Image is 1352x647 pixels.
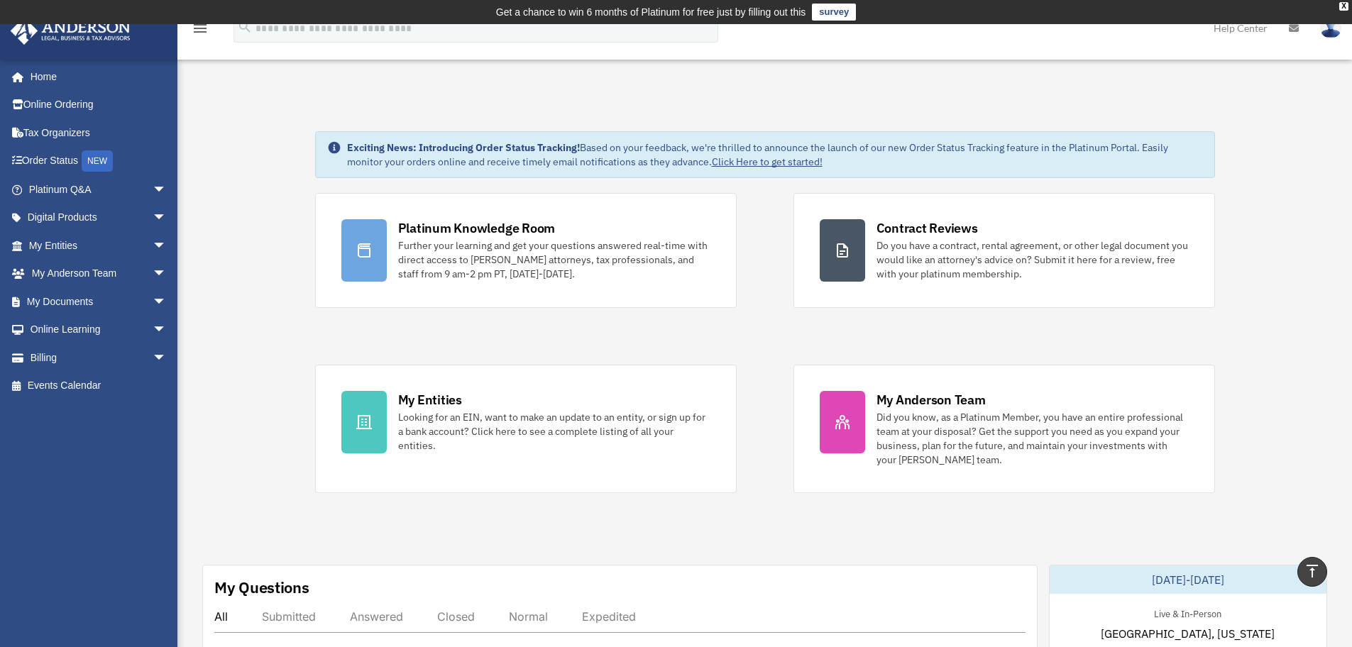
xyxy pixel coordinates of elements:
[153,287,181,316] span: arrow_drop_down
[793,365,1215,493] a: My Anderson Team Did you know, as a Platinum Member, you have an entire professional team at your...
[347,141,580,154] strong: Exciting News: Introducing Order Status Tracking!
[398,410,710,453] div: Looking for an EIN, want to make an update to an entity, or sign up for a bank account? Click her...
[82,150,113,172] div: NEW
[315,193,737,308] a: Platinum Knowledge Room Further your learning and get your questions answered real-time with dire...
[398,238,710,281] div: Further your learning and get your questions answered real-time with direct access to [PERSON_NAM...
[10,147,188,176] a: Order StatusNEW
[10,372,188,400] a: Events Calendar
[214,577,309,598] div: My Questions
[812,4,856,21] a: survey
[10,231,188,260] a: My Entitiesarrow_drop_down
[153,316,181,345] span: arrow_drop_down
[712,155,823,168] a: Click Here to get started!
[1101,625,1275,642] span: [GEOGRAPHIC_DATA], [US_STATE]
[1143,605,1233,620] div: Live & In-Person
[509,609,548,624] div: Normal
[10,287,188,316] a: My Documentsarrow_drop_down
[192,20,209,37] i: menu
[153,231,181,260] span: arrow_drop_down
[153,343,181,372] span: arrow_drop_down
[582,609,636,624] div: Expedited
[496,4,806,21] div: Get a chance to win 6 months of Platinum for free just by filling out this
[10,316,188,344] a: Online Learningarrow_drop_down
[437,609,475,624] div: Closed
[262,609,316,624] div: Submitted
[10,118,188,147] a: Tax Organizers
[876,219,978,237] div: Contract Reviews
[347,140,1203,169] div: Based on your feedback, we're thrilled to announce the launch of our new Order Status Tracking fe...
[10,204,188,232] a: Digital Productsarrow_drop_down
[153,204,181,233] span: arrow_drop_down
[1339,2,1348,11] div: close
[793,193,1215,308] a: Contract Reviews Do you have a contract, rental agreement, or other legal document you would like...
[876,391,986,409] div: My Anderson Team
[10,260,188,288] a: My Anderson Teamarrow_drop_down
[1304,563,1321,580] i: vertical_align_top
[398,391,462,409] div: My Entities
[153,175,181,204] span: arrow_drop_down
[237,19,253,35] i: search
[10,175,188,204] a: Platinum Q&Aarrow_drop_down
[214,609,228,624] div: All
[398,219,556,237] div: Platinum Knowledge Room
[315,365,737,493] a: My Entities Looking for an EIN, want to make an update to an entity, or sign up for a bank accoun...
[10,343,188,372] a: Billingarrow_drop_down
[876,238,1189,281] div: Do you have a contract, rental agreement, or other legal document you would like an attorney's ad...
[192,25,209,37] a: menu
[6,17,135,45] img: Anderson Advisors Platinum Portal
[1320,18,1341,38] img: User Pic
[350,609,403,624] div: Answered
[153,260,181,289] span: arrow_drop_down
[10,62,181,91] a: Home
[10,91,188,119] a: Online Ordering
[876,410,1189,467] div: Did you know, as a Platinum Member, you have an entire professional team at your disposal? Get th...
[1297,557,1327,587] a: vertical_align_top
[1050,565,1326,594] div: [DATE]-[DATE]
